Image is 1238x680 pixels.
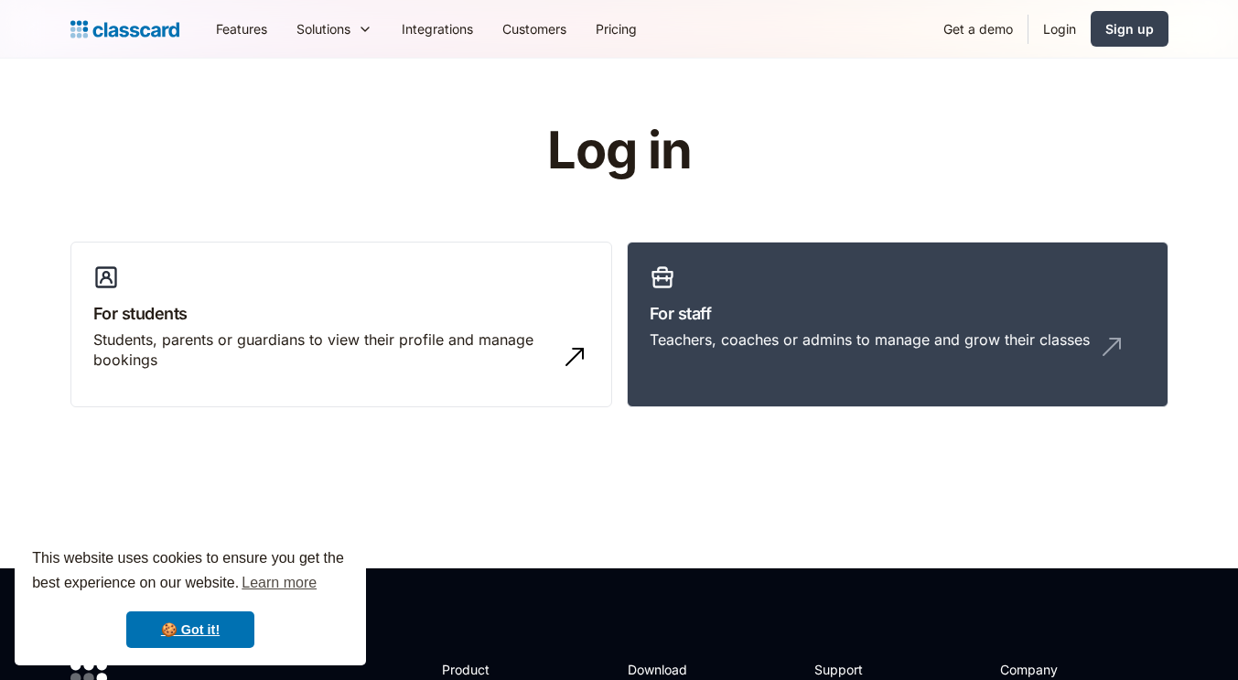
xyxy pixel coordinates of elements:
a: Customers [488,8,581,49]
a: Features [201,8,282,49]
a: For studentsStudents, parents or guardians to view their profile and manage bookings [70,242,612,408]
a: For staffTeachers, coaches or admins to manage and grow their classes [627,242,1168,408]
div: Teachers, coaches or admins to manage and grow their classes [650,329,1090,350]
h2: Company [1000,660,1122,679]
h1: Log in [328,123,910,179]
a: Get a demo [929,8,1028,49]
a: Sign up [1091,11,1168,47]
h2: Product [442,660,540,679]
div: cookieconsent [15,530,366,665]
a: dismiss cookie message [126,611,254,648]
div: Sign up [1105,19,1154,38]
h2: Support [814,660,888,679]
a: Pricing [581,8,651,49]
a: Integrations [387,8,488,49]
a: home [70,16,179,42]
div: Solutions [296,19,350,38]
div: Solutions [282,8,387,49]
h2: Download [628,660,703,679]
span: This website uses cookies to ensure you get the best experience on our website. [32,547,349,597]
div: Students, parents or guardians to view their profile and manage bookings [93,329,553,371]
h3: For students [93,301,589,326]
h3: For staff [650,301,1146,326]
a: learn more about cookies [239,569,319,597]
a: Login [1028,8,1091,49]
